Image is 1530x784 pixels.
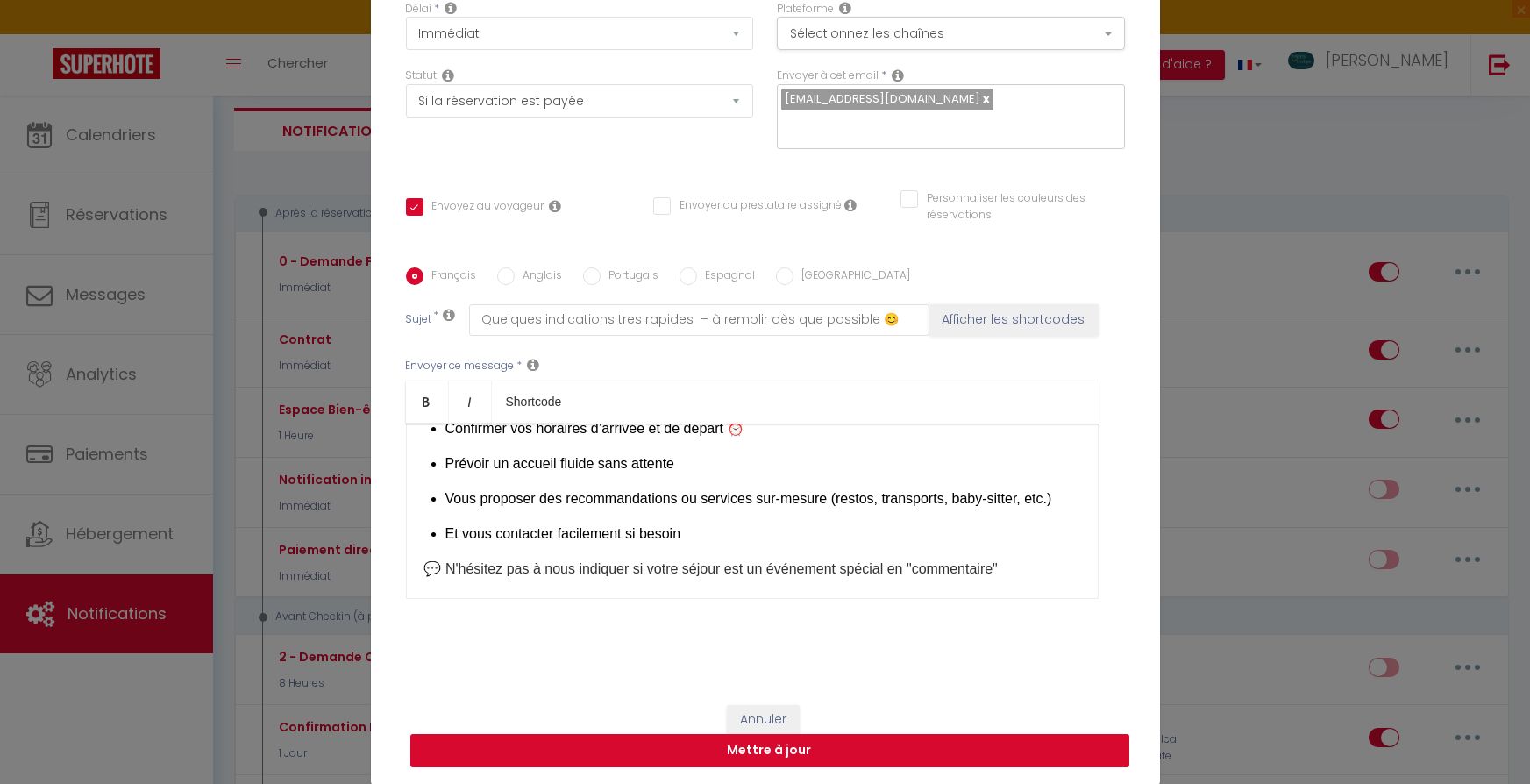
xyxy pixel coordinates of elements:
[929,304,1099,336] button: Afficher les shortcodes
[424,559,1080,580] p: 💬 N'hésitez pas à nous indiquer si votre séjour est un événement spécial en "commentaire"
[785,90,980,107] span: [EMAIL_ADDRESS][DOMAIN_NAME]
[406,381,449,423] a: Bold
[528,358,540,372] i: Message
[550,199,562,213] i: Envoyer au voyageur
[839,1,851,15] i: Action Channel
[727,705,800,735] button: Annuler
[445,488,1080,510] p: Vous proposer des recommandations ou services sur-mesure (restos, transports, baby-sitter, etc.)
[443,68,455,82] i: Booking status
[406,1,432,18] label: Délai
[449,381,492,423] a: Italic
[697,267,756,287] label: Espagnol
[406,358,515,374] label: Envoyer ce message
[515,267,563,287] label: Anglais
[445,453,1080,474] p: Prévoir un accueil fluide sans attente
[892,68,904,82] i: Recipient
[444,308,456,322] i: Subject
[410,734,1129,767] button: Mettre à jour
[423,267,477,287] label: Français
[793,267,911,287] label: [GEOGRAPHIC_DATA]
[406,311,432,330] label: Sujet
[777,17,1125,50] button: Sélectionnez les chaînes
[423,198,544,217] label: Envoyez au voyageur
[844,198,857,212] i: Envoyer au prestataire si il est assigné
[424,594,1080,615] p: ou à préciser tout besoin particulier dans la section "note" !
[445,524,1080,545] p: Et vous contacter facilement si besoin
[445,418,1080,439] p: Confirmer vos horaires d’arrivée et de départ ⏰
[445,1,458,15] i: Action Time
[777,68,879,84] label: Envoyer à cet email
[492,381,576,423] a: Shortcode
[406,68,438,84] label: Statut
[601,267,659,287] label: Portugais
[777,1,834,18] label: Plateforme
